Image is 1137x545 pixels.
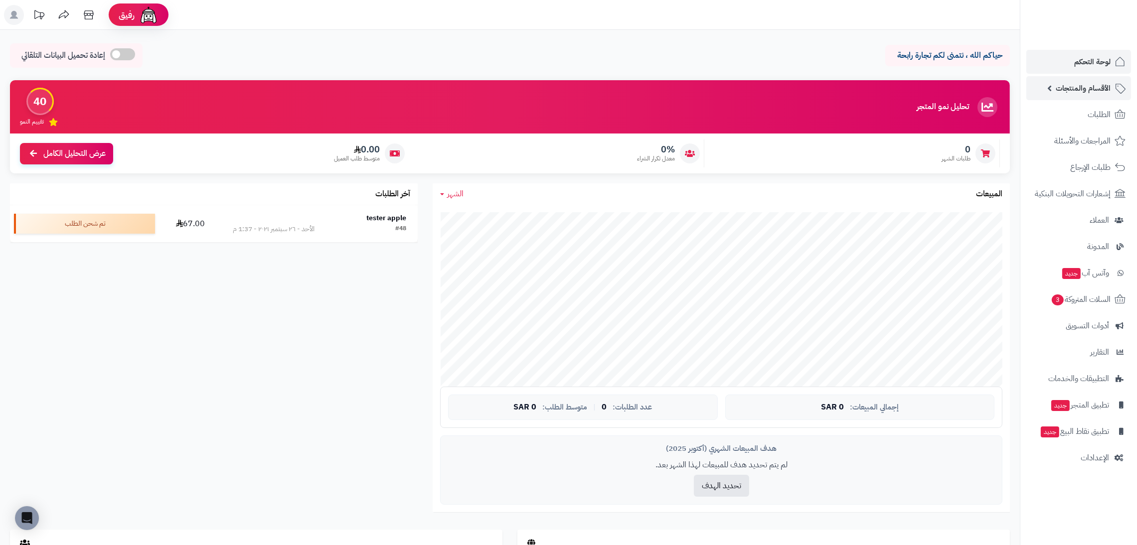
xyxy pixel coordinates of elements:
img: ai-face.png [139,5,159,25]
span: جديد [1051,400,1070,411]
span: الإعدادات [1081,451,1109,465]
span: عدد الطلبات: [613,403,652,411]
p: حياكم الله ، نتمنى لكم تجارة رابحة [893,50,1002,61]
h3: المبيعات [976,190,1002,199]
span: إشعارات التحويلات البنكية [1035,187,1111,201]
span: تطبيق نقاط البيع [1040,424,1109,438]
a: التقارير [1026,340,1131,364]
span: جديد [1041,426,1059,437]
span: الطلبات [1088,108,1111,122]
span: 0% [637,144,675,155]
span: التقارير [1090,345,1109,359]
a: وآتس آبجديد [1026,261,1131,285]
a: تحديثات المنصة [26,5,51,27]
img: logo-2.png [1069,28,1128,49]
a: طلبات الإرجاع [1026,155,1131,179]
a: المدونة [1026,235,1131,259]
div: الأحد - ٢٦ سبتمبر ٢٠٢١ - 1:37 م [233,224,315,234]
strong: tester apple [366,213,406,223]
span: 0.00 [334,144,380,155]
span: لوحة التحكم [1074,55,1111,69]
span: طلبات الإرجاع [1070,160,1111,174]
span: السلات المتروكة [1051,292,1111,306]
div: Open Intercom Messenger [15,506,39,530]
span: 0 SAR [821,403,844,412]
span: طلبات الشهر [942,154,971,163]
span: التطبيقات والخدمات [1048,372,1109,386]
div: تم شحن الطلب [14,214,155,234]
td: 67.00 [159,205,222,242]
h3: آخر الطلبات [375,190,410,199]
a: العملاء [1026,208,1131,232]
span: 0 [942,144,971,155]
a: الشهر [440,188,464,200]
span: العملاء [1090,213,1109,227]
span: رفيق [119,9,135,21]
span: المراجعات والأسئلة [1054,134,1111,148]
span: تقييم النمو [20,118,44,126]
span: | [594,404,596,411]
a: عرض التحليل الكامل [20,143,113,164]
span: معدل تكرار الشراء [637,154,675,163]
span: تطبيق المتجر [1050,398,1109,412]
a: تطبيق نقاط البيعجديد [1026,419,1131,443]
a: الطلبات [1026,103,1131,127]
p: لم يتم تحديد هدف للمبيعات لهذا الشهر بعد. [448,459,994,471]
span: إعادة تحميل البيانات التلقائي [21,50,105,61]
a: المراجعات والأسئلة [1026,129,1131,153]
span: 3 [1052,294,1064,305]
span: المدونة [1087,240,1109,254]
span: 0 SAR [514,403,537,412]
span: متوسط طلب العميل [334,154,380,163]
span: متوسط الطلب: [543,403,588,411]
span: الأقسام والمنتجات [1056,81,1111,95]
span: الشهر [447,188,464,200]
div: هدف المبيعات الشهري (أكتوبر 2025) [448,443,994,454]
a: تطبيق المتجرجديد [1026,393,1131,417]
span: إجمالي المبيعات: [850,403,899,411]
a: أدوات التسويق [1026,314,1131,338]
h3: تحليل نمو المتجر [917,103,969,112]
span: جديد [1062,268,1081,279]
button: تحديد الهدف [694,475,749,497]
a: الإعدادات [1026,446,1131,470]
a: لوحة التحكم [1026,50,1131,74]
span: وآتس آب [1061,266,1109,280]
span: عرض التحليل الكامل [43,148,106,159]
div: #48 [395,224,406,234]
a: إشعارات التحويلات البنكية [1026,182,1131,206]
span: أدوات التسويق [1066,319,1109,333]
a: السلات المتروكة3 [1026,287,1131,311]
a: التطبيقات والخدمات [1026,367,1131,391]
span: 0 [602,403,607,412]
